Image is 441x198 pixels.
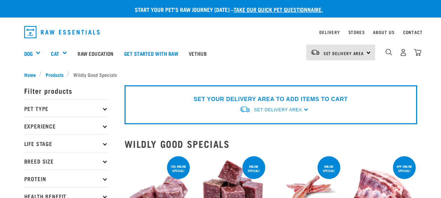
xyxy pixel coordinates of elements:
span: Products [46,71,64,78]
a: Get started with Raw [119,39,183,67]
h2: Wildly Good Specials [125,138,417,149]
a: Raw Education [72,39,119,67]
a: take our quick pet questionnaire. [234,8,323,11]
div: ONLINE SPECIAL! [318,161,340,176]
img: Raw Essentials Logo [24,26,100,38]
img: home-icon-1@2x.png [386,49,392,55]
p: Protein [24,170,108,187]
a: Cat [51,49,59,58]
a: Delivery [319,31,340,33]
p: Filter products [24,82,108,99]
img: van-moving.png [310,49,320,55]
p: Pet Type [24,99,108,117]
img: user.png [400,49,407,56]
p: Life Stage [24,134,108,152]
nav: dropdown navigation [19,23,423,41]
span: Set Delivery Area [323,52,364,54]
a: About Us [373,31,394,33]
p: Experience [24,117,108,134]
a: Vethub [183,39,212,67]
div: 4pp online special! [393,161,416,176]
a: Stores [348,31,365,33]
span: Set Delivery Area [254,107,302,112]
a: Dog [24,49,33,58]
a: Contact [403,31,423,33]
p: Breed Size [24,152,108,170]
div: 1kg online special! [167,161,190,176]
div: ONLINE SPECIAL! [242,161,265,176]
img: van-moving.png [239,106,250,113]
a: Home [24,71,40,78]
img: home-icon@2x.png [414,49,421,56]
span: Home [24,71,36,78]
p: SET YOUR DELIVERY AREA TO ADD ITEMS TO CART [194,95,348,104]
a: Products [42,71,67,78]
nav: breadcrumbs [24,71,417,78]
